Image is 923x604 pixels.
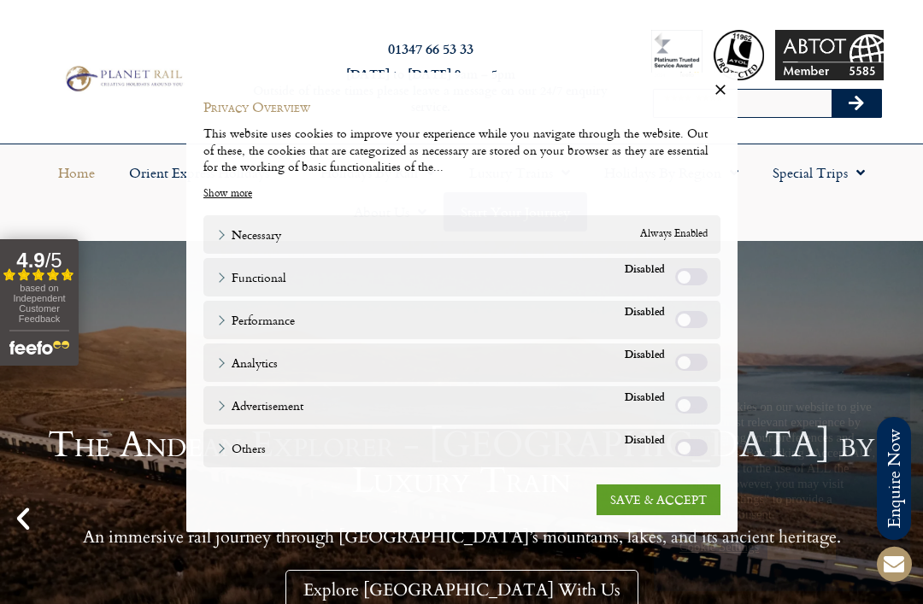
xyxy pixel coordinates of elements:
a: Performance [216,311,295,329]
a: Advertisement [216,396,303,414]
a: Show more [203,185,252,201]
span: Always Enabled [640,226,708,243]
a: Others [216,439,266,457]
div: This website uses cookies to improve your experience while you navigate through the website. Out ... [203,125,720,175]
a: SAVE & ACCEPT [597,484,720,515]
a: Necessary [216,226,281,243]
a: Functional [216,268,286,286]
h4: Privacy Overview [203,97,720,115]
a: Analytics [216,354,278,372]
